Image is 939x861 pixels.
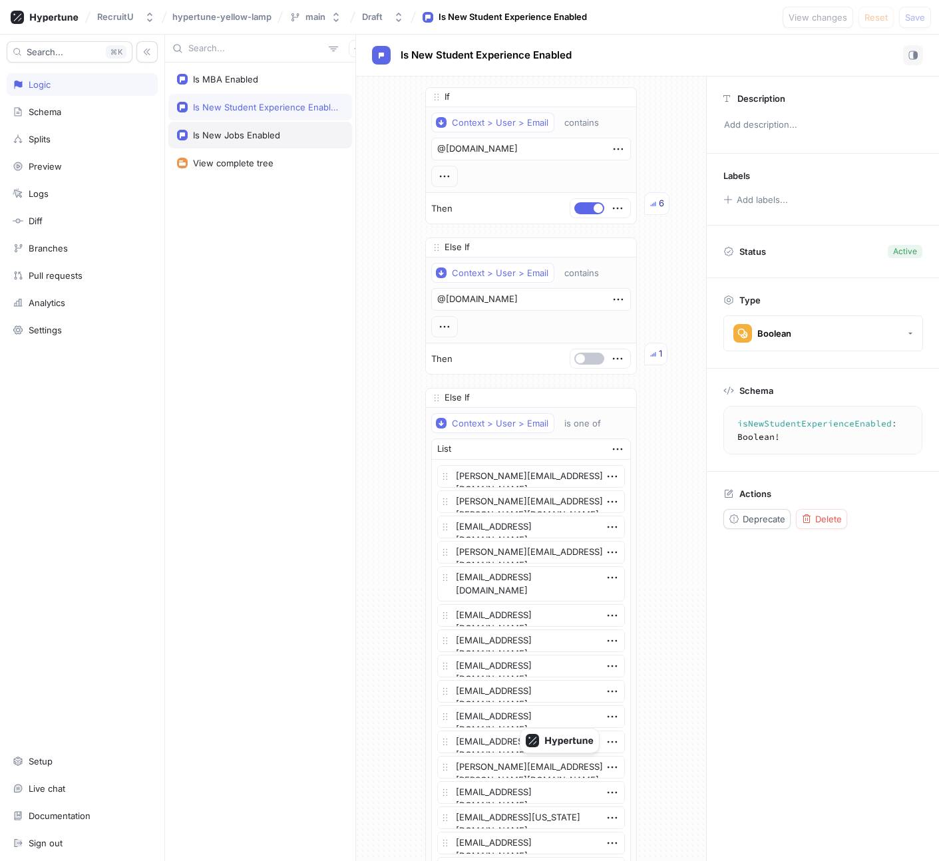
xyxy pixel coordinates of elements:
div: K [106,45,126,59]
div: Logs [29,188,49,199]
div: Context > User > Email [452,117,548,128]
div: Analytics [29,297,65,308]
textarea: [EMAIL_ADDRESS][DOMAIN_NAME] [437,832,625,854]
textarea: [EMAIL_ADDRESS][DOMAIN_NAME] [437,705,625,728]
p: Actions [739,488,771,499]
div: Documentation [29,810,91,821]
span: Reset [864,13,888,21]
div: Diff [29,216,43,226]
textarea: [EMAIL_ADDRESS][US_STATE][DOMAIN_NAME] [437,806,625,829]
textarea: @[DOMAIN_NAME] [431,138,631,160]
div: Pull requests [29,270,83,281]
div: Is New Student Experience Enabled [439,11,587,24]
div: Active [893,246,917,258]
p: Else If [445,241,470,254]
div: 6 [659,197,664,210]
div: Boolean [757,328,791,339]
textarea: [EMAIL_ADDRESS][DOMAIN_NAME] [437,516,625,538]
span: Delete [815,515,842,523]
div: Logic [29,79,51,90]
p: Then [431,353,453,366]
span: Save [905,13,925,21]
div: Live chat [29,783,65,794]
button: Add labels... [719,191,792,208]
textarea: [PERSON_NAME][EMAIL_ADDRESS][DOMAIN_NAME] [437,541,625,564]
span: Deprecate [743,515,785,523]
p: Schema [739,385,773,396]
textarea: [EMAIL_ADDRESS][DOMAIN_NAME] [437,680,625,703]
span: Search... [27,48,63,56]
textarea: [EMAIL_ADDRESS][DOMAIN_NAME] [437,629,625,652]
div: Is New Student Experience Enabled [193,102,338,112]
button: Delete [796,509,847,529]
span: View changes [789,13,847,21]
div: Preview [29,161,62,172]
div: List [437,442,451,456]
span: hypertune-yellow-lamp [172,12,272,21]
textarea: [PERSON_NAME][EMAIL_ADDRESS][PERSON_NAME][DOMAIN_NAME] [437,490,625,513]
button: RecruitU [92,6,160,28]
textarea: [EMAIL_ADDRESS][DOMAIN_NAME] [437,604,625,627]
button: Context > User > Email [431,413,554,433]
button: Deprecate [723,509,791,529]
div: Is MBA Enabled [193,74,258,85]
div: Sign out [29,838,63,848]
div: Branches [29,243,68,254]
div: Splits [29,134,51,144]
div: 1 [659,347,662,361]
div: Schema [29,106,61,117]
button: Draft [357,6,409,28]
button: contains [558,263,618,283]
div: View complete tree [193,158,274,168]
button: contains [558,112,618,132]
span: Is New Student Experience Enabled [401,50,572,61]
input: Search... [188,42,323,55]
button: View changes [783,7,853,28]
div: Setup [29,756,53,767]
p: Type [739,295,761,305]
button: main [284,6,347,28]
button: is one of [558,413,620,433]
a: Documentation [7,804,158,827]
div: Draft [362,11,383,23]
textarea: @[DOMAIN_NAME] [431,288,631,311]
textarea: [EMAIL_ADDRESS][DOMAIN_NAME] [437,781,625,804]
div: Context > User > Email [452,267,548,279]
button: Reset [858,7,894,28]
button: Context > User > Email [431,112,554,132]
div: contains [564,267,599,279]
textarea: [PERSON_NAME][EMAIL_ADDRESS][DOMAIN_NAME] [437,465,625,488]
p: Status [739,242,766,261]
div: is one of [564,418,601,429]
p: Else If [445,391,470,405]
div: main [305,11,325,23]
div: Is New Jobs Enabled [193,130,280,140]
button: Save [899,7,931,28]
div: RecruitU [97,11,134,23]
p: Labels [723,170,750,181]
div: Settings [29,325,62,335]
div: contains [564,117,599,128]
button: Boolean [723,315,923,351]
button: Search...K [7,41,132,63]
textarea: [EMAIL_ADDRESS][DOMAIN_NAME] [437,655,625,677]
button: Context > User > Email [431,263,554,283]
p: Add description... [718,114,928,136]
p: Description [737,93,785,104]
p: If [445,90,450,104]
textarea: [PERSON_NAME][EMAIL_ADDRESS][PERSON_NAME][DOMAIN_NAME] [437,756,625,778]
p: Then [431,202,453,216]
textarea: [EMAIL_ADDRESS][DOMAIN_NAME] [437,566,625,602]
div: Context > User > Email [452,418,548,429]
textarea: [EMAIL_ADDRESS][DOMAIN_NAME] [437,731,625,753]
